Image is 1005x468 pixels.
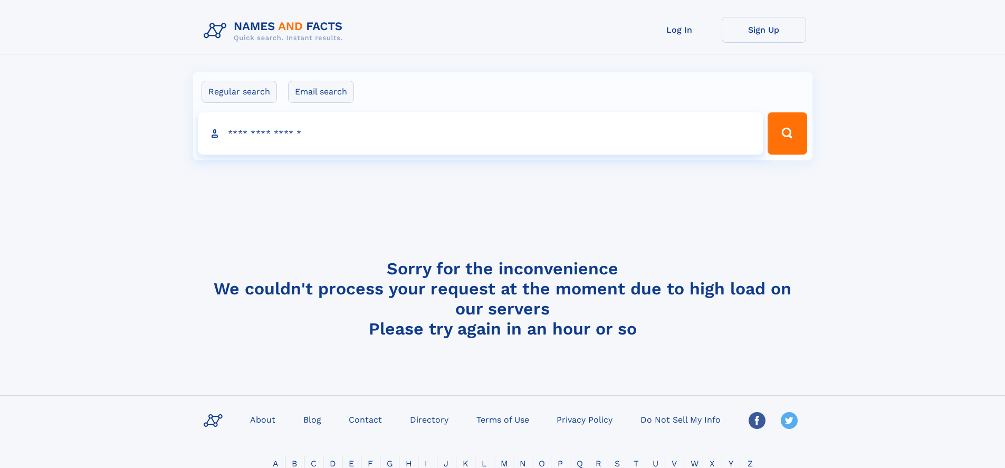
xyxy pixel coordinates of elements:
a: Do Not Sell My Info [636,412,725,427]
img: Facebook [749,412,765,429]
label: Email search [288,81,354,103]
a: Sign Up [722,17,806,43]
h4: Sorry for the inconvenience We couldn't process your request at the moment due to high load on ou... [199,259,806,339]
button: Search Button [768,112,807,155]
img: Twitter [781,412,798,429]
a: Contact [344,412,386,427]
label: Regular search [202,81,277,103]
a: Terms of Use [472,412,533,427]
input: search input [198,112,763,155]
a: About [246,412,280,427]
img: Logo Names and Facts [199,17,351,45]
a: Directory [406,412,453,427]
a: Privacy Policy [552,412,617,427]
a: Log In [637,17,722,43]
a: Blog [299,412,326,427]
